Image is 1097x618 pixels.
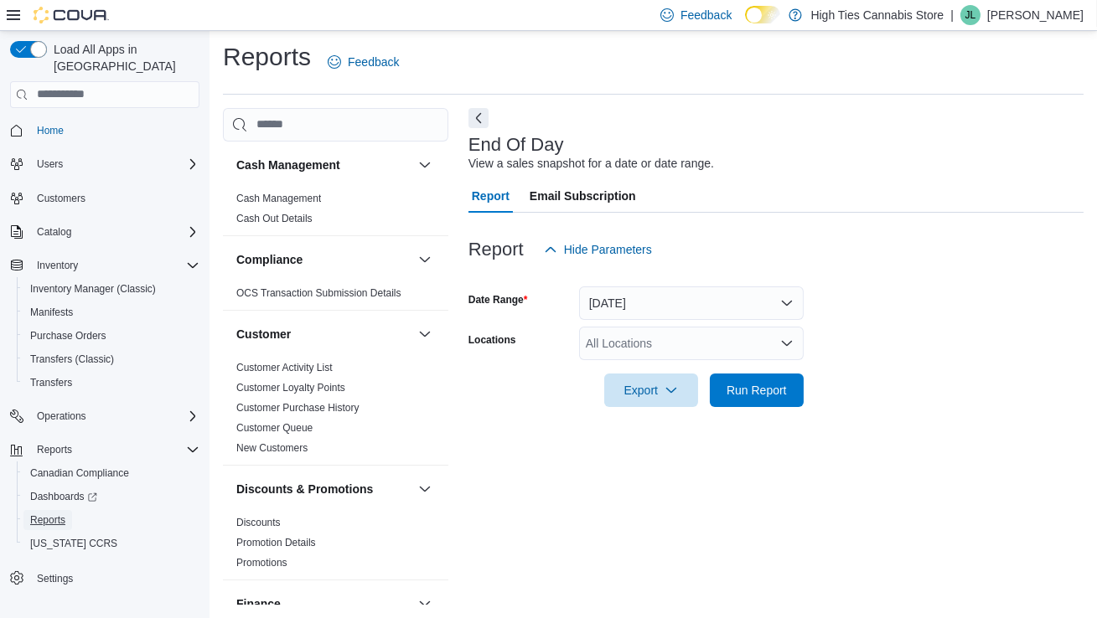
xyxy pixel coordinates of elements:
[965,5,976,25] span: JL
[236,251,411,268] button: Compliance
[950,5,954,25] p: |
[37,443,72,456] span: Reports
[236,286,401,300] span: OCS Transaction Submission Details
[236,212,313,225] span: Cash Out Details
[30,406,199,426] span: Operations
[236,536,316,549] span: Promotion Details
[530,179,636,213] span: Email Subscription
[468,108,489,128] button: Next
[30,154,199,174] span: Users
[30,567,199,588] span: Settings
[236,517,281,528] a: Discounts
[236,421,313,435] span: Customer Queue
[23,533,199,554] span: Washington CCRS
[579,286,804,320] button: [DATE]
[415,324,435,344] button: Customer
[37,409,86,423] span: Operations
[37,225,71,239] span: Catalog
[30,569,80,589] a: Settings
[30,490,97,503] span: Dashboards
[23,279,163,299] a: Inventory Manager (Classic)
[223,283,448,310] div: Compliance
[236,157,340,173] h3: Cash Management
[17,485,206,508] a: Dashboards
[987,5,1084,25] p: [PERSON_NAME]
[3,118,206,142] button: Home
[468,333,516,347] label: Locations
[3,404,206,428] button: Operations
[23,373,79,393] a: Transfers
[236,422,313,434] a: Customer Queue
[17,277,206,301] button: Inventory Manager (Classic)
[30,353,114,366] span: Transfers (Classic)
[3,220,206,244] button: Catalog
[37,192,85,205] span: Customers
[34,7,109,23] img: Cova
[236,442,308,454] a: New Customers
[37,157,63,171] span: Users
[236,595,281,612] h3: Finance
[960,5,981,25] div: John Levac
[236,557,287,569] a: Promotions
[30,537,117,550] span: [US_STATE] CCRS
[710,373,804,407] button: Run Report
[604,373,698,407] button: Export
[30,188,92,209] a: Customers
[236,251,303,268] h3: Compliance
[23,302,80,322] a: Manifests
[680,7,732,23] span: Feedback
[30,466,129,480] span: Canadian Compliance
[236,401,360,415] span: Customer Purchase History
[23,349,199,369] span: Transfers (Classic)
[415,250,435,270] button: Compliance
[23,279,199,299] span: Inventory Manager (Classic)
[223,188,448,235] div: Cash Management
[17,532,206,555] button: [US_STATE] CCRS
[223,358,448,465] div: Customer
[348,54,399,70] span: Feedback
[236,361,333,374] span: Customer Activity List
[17,324,206,348] button: Purchase Orders
[23,510,72,530] a: Reports
[745,6,780,23] input: Dark Mode
[23,373,199,393] span: Transfers
[30,154,70,174] button: Users
[236,595,411,612] button: Finance
[30,188,199,209] span: Customers
[614,373,688,407] span: Export
[23,487,104,507] a: Dashboards
[3,438,206,461] button: Reports
[780,337,794,350] button: Open list of options
[17,461,206,485] button: Canadian Compliance
[3,186,206,210] button: Customers
[17,301,206,324] button: Manifests
[30,222,199,242] span: Catalog
[236,193,321,204] a: Cash Management
[30,513,65,527] span: Reports
[537,233,659,266] button: Hide Parameters
[17,508,206,532] button: Reports
[236,326,411,342] button: Customer
[321,45,406,79] a: Feedback
[236,326,291,342] h3: Customer
[415,479,435,499] button: Discounts & Promotions
[745,23,746,24] span: Dark Mode
[236,481,373,497] h3: Discounts & Promotions
[236,441,308,455] span: New Customers
[30,120,199,141] span: Home
[30,222,78,242] button: Catalog
[236,537,316,548] a: Promotion Details
[415,155,435,175] button: Cash Management
[3,152,206,176] button: Users
[468,239,524,260] h3: Report
[23,463,136,483] a: Canadian Compliance
[23,463,199,483] span: Canadian Compliance
[17,371,206,394] button: Transfers
[17,348,206,371] button: Transfers (Classic)
[236,402,360,414] a: Customer Purchase History
[415,594,435,614] button: Finance
[236,362,333,373] a: Customer Activity List
[23,302,199,322] span: Manifests
[30,440,79,460] button: Reports
[236,381,345,394] span: Customer Loyalty Points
